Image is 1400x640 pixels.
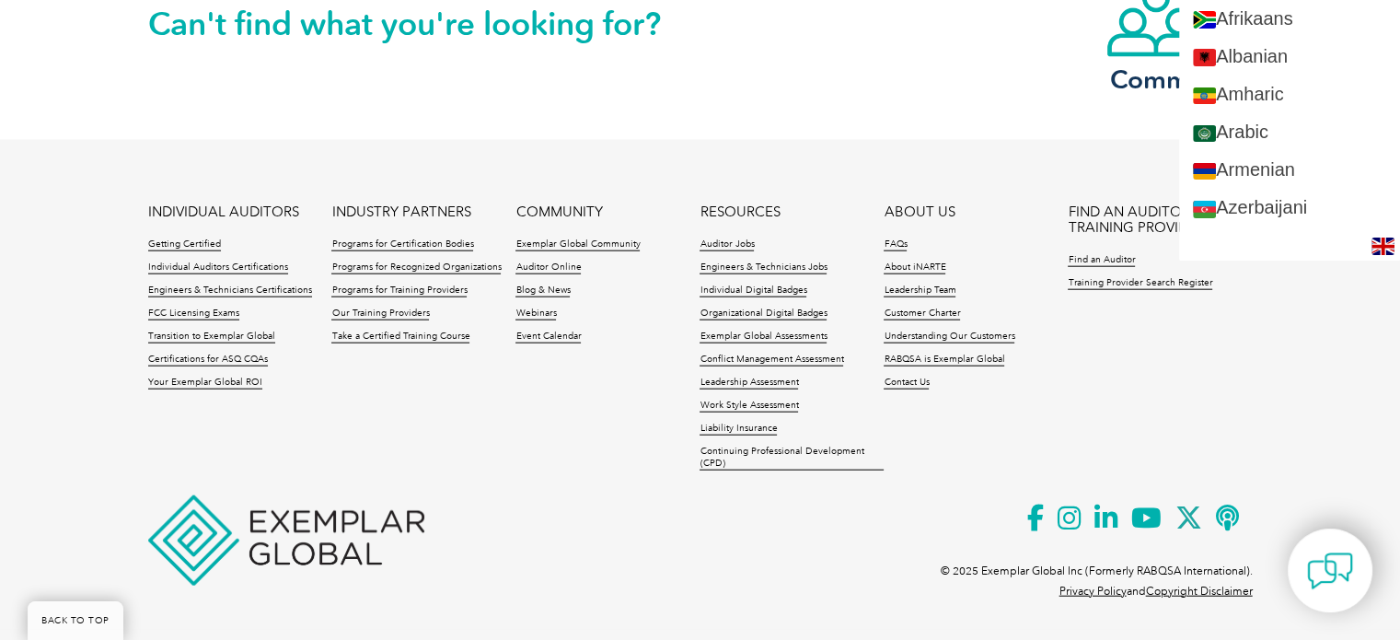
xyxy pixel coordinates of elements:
[700,204,780,220] a: RESOURCES
[1193,125,1216,143] img: ar
[1179,227,1400,265] a: Basque
[331,204,470,220] a: INDUSTRY PARTNERS
[28,601,123,640] a: BACK TO TOP
[700,446,884,471] a: Continuing Professional Development (CPD)
[1068,204,1252,236] a: FIND AN AUDITOR / TRAINING PROVIDER
[148,239,221,251] a: Getting Certified
[148,354,268,367] a: Certifications for ASQ CQAs
[148,331,275,343] a: Transition to Exemplar Global
[1307,548,1353,594] img: contact-chat.png
[1068,277,1212,290] a: Training Provider Search Register
[884,239,907,251] a: FAQs
[1179,113,1400,151] a: Arabic
[515,308,556,320] a: Webinars
[148,308,239,320] a: FCC Licensing Exams
[700,423,777,436] a: Liability Insurance
[331,331,469,343] a: Take a Certified Training Course
[331,285,467,297] a: Programs for Training Providers
[515,239,640,251] a: Exemplar Global Community
[700,354,843,367] a: Conflict Management Assessment
[700,331,827,343] a: Exemplar Global Assessments
[1193,163,1216,180] img: hy
[1179,189,1400,227] a: Azerbaijani
[700,400,798,413] a: Work Style Assessment
[884,354,1004,367] a: RABQSA is Exemplar Global
[1193,49,1216,66] img: sq
[1068,254,1135,267] a: Find an Auditor
[148,262,288,274] a: Individual Auditors Certifications
[515,262,581,274] a: Auditor Online
[148,204,299,220] a: INDIVIDUAL AUDITORS
[148,9,700,39] h2: Can't find what you're looking for?
[1179,38,1400,76] a: Albanian
[700,262,827,274] a: Engineers & Technicians Jobs
[1371,238,1394,255] img: en
[700,308,827,320] a: Organizational Digital Badges
[884,262,945,274] a: About iNARTE
[941,561,1253,581] p: © 2025 Exemplar Global Inc (Formerly RABQSA International).
[1179,76,1400,113] a: Amharic
[1193,87,1216,105] img: am
[515,204,602,220] a: COMMUNITY
[148,495,424,586] img: Exemplar Global
[331,262,501,274] a: Programs for Recognized Organizations
[700,285,806,297] a: Individual Digital Badges
[148,377,262,390] a: Your Exemplar Global ROI
[331,239,473,251] a: Programs for Certification Bodies
[884,204,955,220] a: ABOUT US
[884,308,960,320] a: Customer Charter
[1105,68,1253,91] h3: Community
[1193,201,1216,218] img: az
[884,285,955,297] a: Leadership Team
[148,285,312,297] a: Engineers & Technicians Certifications
[515,331,581,343] a: Event Calendar
[331,308,429,320] a: Our Training Providers
[700,377,798,390] a: Leadership Assessment
[1059,581,1253,601] p: and
[884,331,1014,343] a: Understanding Our Customers
[884,377,929,390] a: Contact Us
[1193,11,1216,29] img: af
[1146,585,1253,598] a: Copyright Disclaimer
[700,239,754,251] a: Auditor Jobs
[515,285,570,297] a: Blog & News
[1059,585,1127,598] a: Privacy Policy
[1179,151,1400,189] a: Armenian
